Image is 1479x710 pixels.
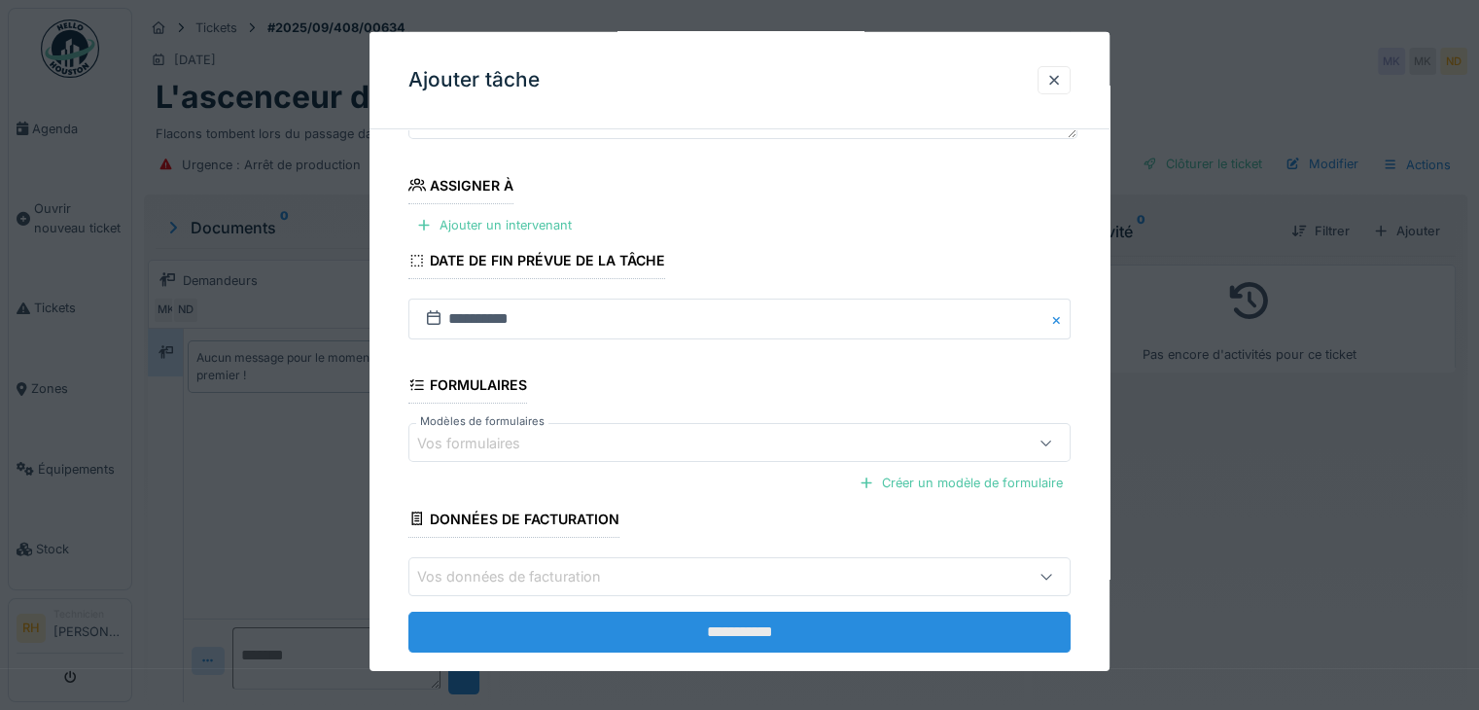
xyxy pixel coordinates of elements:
div: Vos formulaires [417,432,547,453]
div: Formulaires [408,371,527,404]
div: Date de fin prévue de la tâche [408,246,665,279]
button: Close [1049,299,1071,339]
div: Ajouter un intervenant [408,212,580,238]
div: Assigner à [408,171,513,204]
h3: Ajouter tâche [408,68,540,92]
div: Vos données de facturation [417,566,628,587]
div: Données de facturation [408,504,619,537]
label: Modèles de formulaires [416,413,548,430]
div: Créer un modèle de formulaire [851,470,1071,496]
